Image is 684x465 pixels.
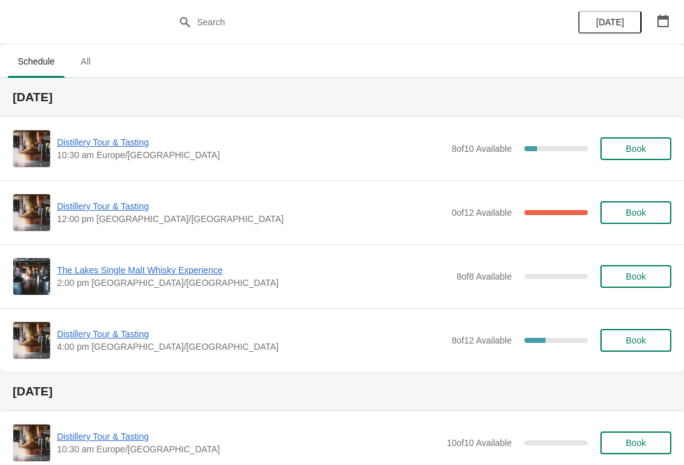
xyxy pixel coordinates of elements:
[626,271,646,282] span: Book
[57,328,445,340] span: Distillery Tour & Tasting
[57,276,450,289] span: 2:00 pm [GEOGRAPHIC_DATA]/[GEOGRAPHIC_DATA]
[600,137,671,160] button: Book
[600,201,671,224] button: Book
[626,335,646,345] span: Book
[57,430,440,443] span: Distillery Tour & Tasting
[596,17,624,27] span: [DATE]
[57,264,450,276] span: The Lakes Single Malt Whisky Experience
[13,385,671,398] h2: [DATE]
[8,50,65,73] span: Schedule
[70,50,101,73] span: All
[600,265,671,288] button: Book
[57,340,445,353] span: 4:00 pm [GEOGRAPHIC_DATA]/[GEOGRAPHIC_DATA]
[452,335,512,345] span: 8 of 12 Available
[13,91,671,104] h2: [DATE]
[13,425,50,461] img: Distillery Tour & Tasting | | 10:30 am Europe/London
[600,431,671,454] button: Book
[13,258,50,295] img: The Lakes Single Malt Whisky Experience | | 2:00 pm Europe/London
[626,438,646,448] span: Book
[452,208,512,218] span: 0 of 12 Available
[13,322,50,359] img: Distillery Tour & Tasting | | 4:00 pm Europe/London
[600,329,671,352] button: Book
[57,200,445,213] span: Distillery Tour & Tasting
[13,130,50,167] img: Distillery Tour & Tasting | | 10:30 am Europe/London
[57,149,445,161] span: 10:30 am Europe/[GEOGRAPHIC_DATA]
[446,438,512,448] span: 10 of 10 Available
[457,271,512,282] span: 8 of 8 Available
[626,208,646,218] span: Book
[57,443,440,456] span: 10:30 am Europe/[GEOGRAPHIC_DATA]
[57,136,445,149] span: Distillery Tour & Tasting
[578,11,642,34] button: [DATE]
[13,194,50,231] img: Distillery Tour & Tasting | | 12:00 pm Europe/London
[196,11,513,34] input: Search
[452,144,512,154] span: 8 of 10 Available
[626,144,646,154] span: Book
[57,213,445,225] span: 12:00 pm [GEOGRAPHIC_DATA]/[GEOGRAPHIC_DATA]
